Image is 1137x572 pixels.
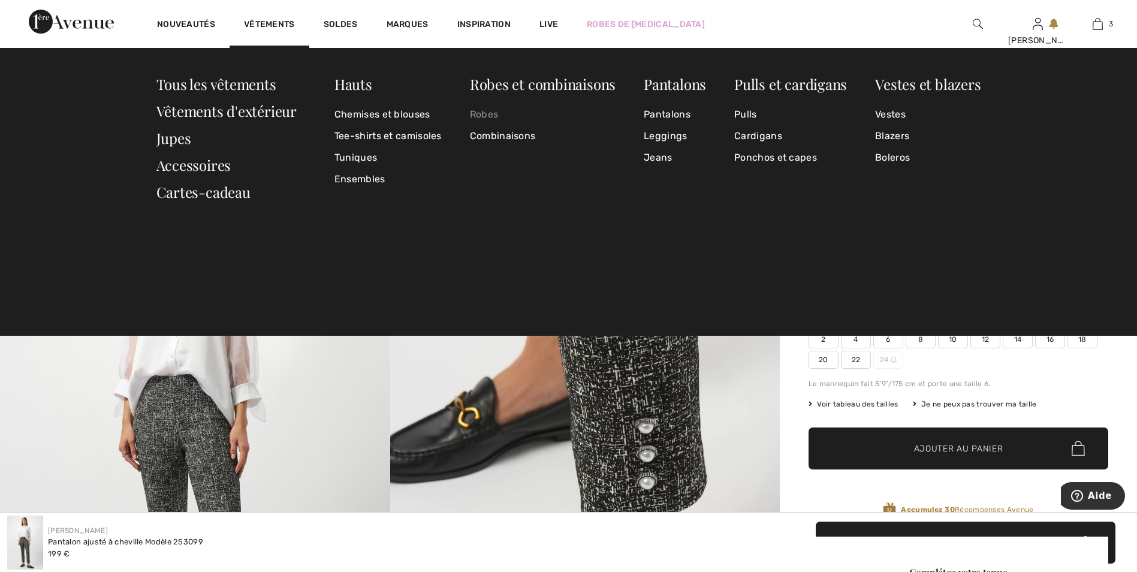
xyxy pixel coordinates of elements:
a: Soldes [324,19,358,32]
a: Vêtements [244,19,295,32]
span: Inspiration [457,19,511,32]
a: Robes de [MEDICAL_DATA] [587,18,705,31]
span: 6 [873,330,903,348]
a: Pantalons [644,104,706,125]
div: Je ne peux pas trouver ma taille [913,399,1037,410]
span: 10 [938,330,968,348]
span: 2 [809,330,839,348]
span: 199 € [48,549,70,558]
div: Le mannequin fait 5'9"/175 cm et porte une taille 6. [809,378,1108,389]
a: Boleros [875,147,981,168]
img: recherche [973,17,983,31]
a: Tee-shirts et camisoles [334,125,442,147]
span: 8 [906,330,936,348]
a: Vestes et blazers [875,74,981,94]
a: Tous les vêtements [156,74,276,94]
span: 24 [873,351,903,369]
span: Voir tableau des tailles [809,399,898,410]
img: Mes infos [1033,17,1043,31]
a: Cardigans [734,125,847,147]
a: Hauts [334,74,372,94]
a: Leggings [644,125,706,147]
span: 14 [1003,330,1033,348]
button: Ajouter au panier [809,428,1108,469]
img: Bag.svg [1079,536,1091,549]
a: Vestes [875,104,981,125]
a: Se connecter [1033,18,1043,29]
a: Ensembles [334,168,442,190]
a: Robes et combinaisons [470,74,616,94]
img: Récompenses Avenue [883,502,896,518]
a: Jupes [156,128,191,147]
a: Accessoires [156,155,231,174]
img: Mon panier [1093,17,1103,31]
a: Tuniques [334,147,442,168]
div: [PERSON_NAME] [1008,34,1067,47]
img: 1ère Avenue [29,10,114,34]
a: Cartes-cadeau [156,182,251,201]
img: Bag.svg [1072,441,1085,456]
a: Pantalons [644,74,706,94]
span: Ajouter au panier [914,442,1003,454]
a: [PERSON_NAME] [48,526,108,535]
img: Pantalon Ajust&eacute; &agrave; Cheville mod&egrave;le 253099 [7,516,43,570]
a: Pulls [734,104,847,125]
a: Ponchos et capes [734,147,847,168]
a: Pulls et cardigans [734,74,847,94]
strong: Accumulez 30 [901,505,955,514]
span: Récompenses Avenue [901,504,1033,515]
a: Combinaisons [470,125,616,147]
a: Nouveautés [157,19,215,32]
div: Pantalon ajusté à cheville Modèle 253099 [48,536,203,548]
a: Live [539,18,558,31]
a: Robes [470,104,616,125]
button: Ajouter au panier [816,522,1115,564]
span: 20 [809,351,839,369]
span: 4 [841,330,871,348]
span: 18 [1067,330,1097,348]
a: Marques [387,19,429,32]
a: Blazers [875,125,981,147]
img: ring-m.svg [891,357,897,363]
span: 22 [841,351,871,369]
a: Jeans [644,147,706,168]
a: Chemises et blouses [334,104,442,125]
iframe: Ouvre un widget dans lequel vous pouvez trouver plus d’informations [1061,482,1125,512]
span: 12 [970,330,1000,348]
a: 3 [1068,17,1127,31]
span: Ajouter au panier [921,536,1011,549]
a: Vêtements d'extérieur [156,101,297,121]
span: 3 [1109,19,1113,29]
span: 16 [1035,330,1065,348]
